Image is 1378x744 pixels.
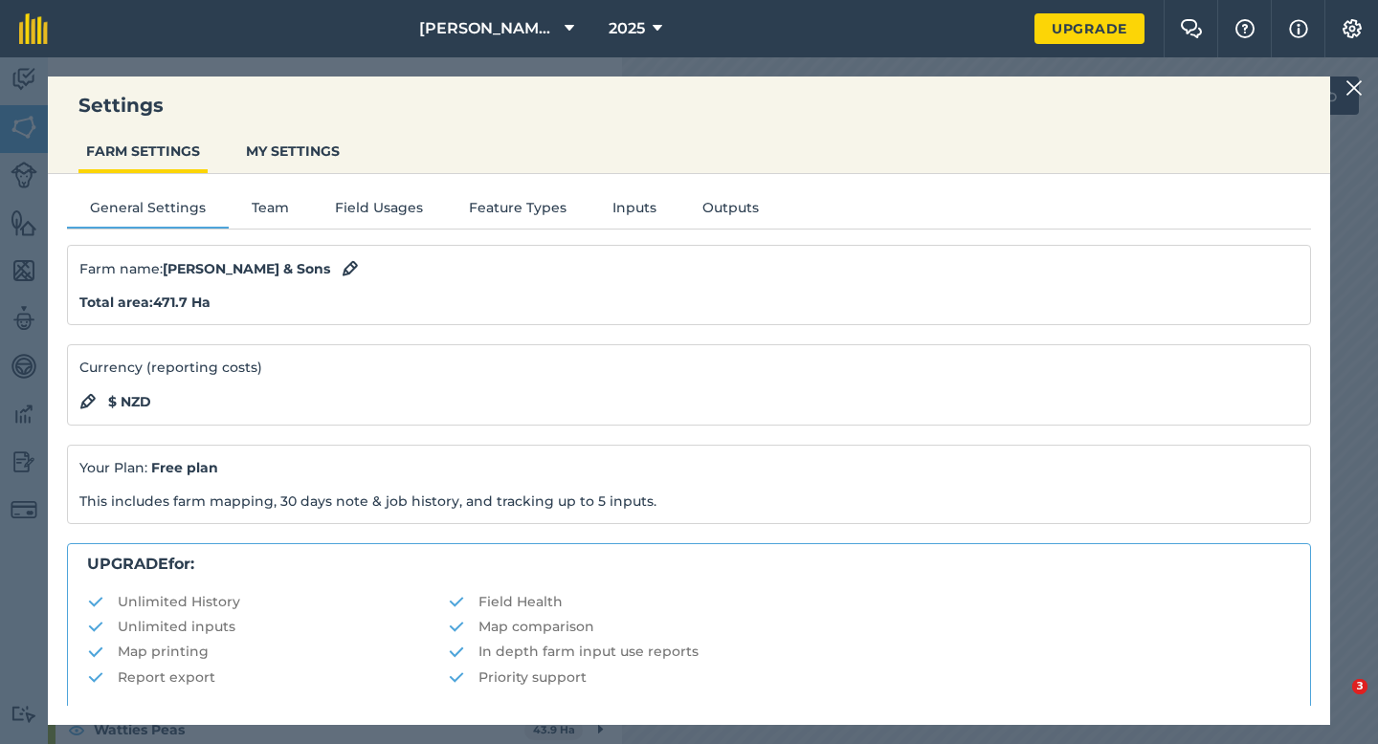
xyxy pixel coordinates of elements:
button: Inputs [589,197,679,226]
img: A cog icon [1341,19,1364,38]
button: FARM SETTINGS [78,133,208,169]
button: Feature Types [446,197,589,226]
img: svg+xml;base64,PHN2ZyB4bWxucz0iaHR0cDovL3d3dy53My5vcmcvMjAwMC9zdmciIHdpZHRoPSIxOCIgaGVpZ2h0PSIyNC... [79,390,97,413]
img: svg+xml;base64,PHN2ZyB4bWxucz0iaHR0cDovL3d3dy53My5vcmcvMjAwMC9zdmciIHdpZHRoPSIyMiIgaGVpZ2h0PSIzMC... [1345,77,1363,99]
strong: $ NZD [108,391,151,412]
img: fieldmargin Logo [19,13,48,44]
li: Field Health [448,591,1291,612]
img: A question mark icon [1234,19,1256,38]
a: Upgrade [1034,13,1145,44]
button: MY SETTINGS [238,133,347,169]
button: Outputs [679,197,782,226]
li: Map comparison [448,616,1291,637]
h3: Settings [48,92,1330,119]
span: Farm name : [79,258,330,279]
p: This includes farm mapping, 30 days note & job history, and tracking up to 5 inputs. [79,491,1299,512]
button: Team [229,197,312,226]
span: [PERSON_NAME] & Sons [419,17,557,40]
li: Report export [87,667,448,688]
li: Priority support [448,667,1291,688]
img: svg+xml;base64,PHN2ZyB4bWxucz0iaHR0cDovL3d3dy53My5vcmcvMjAwMC9zdmciIHdpZHRoPSIxNyIgaGVpZ2h0PSIxNy... [1289,17,1308,40]
p: for: [87,552,1291,577]
strong: [PERSON_NAME] & Sons [163,260,330,277]
img: Two speech bubbles overlapping with the left bubble in the forefront [1180,19,1203,38]
li: Map printing [87,641,448,662]
span: 3 [1352,679,1367,694]
span: 2025 [609,17,645,40]
li: Unlimited History [87,591,448,612]
button: General Settings [67,197,229,226]
p: Your Plan: [79,457,1299,478]
strong: Total area : 471.7 Ha [79,294,211,311]
li: Unlimited inputs [87,616,448,637]
img: svg+xml;base64,PHN2ZyB4bWxucz0iaHR0cDovL3d3dy53My5vcmcvMjAwMC9zdmciIHdpZHRoPSIxOCIgaGVpZ2h0PSIyNC... [342,257,359,280]
iframe: Intercom live chat [1313,679,1359,725]
strong: UPGRADE [87,555,168,573]
p: Currency (reporting costs) [79,357,1299,378]
strong: Free plan [151,459,218,476]
button: Field Usages [312,197,446,226]
li: In depth farm input use reports [448,641,1291,662]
